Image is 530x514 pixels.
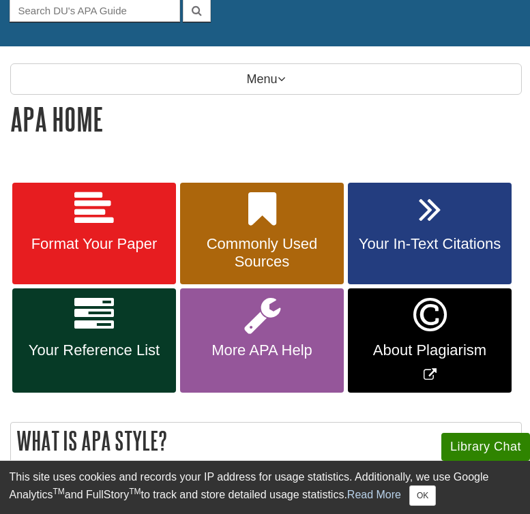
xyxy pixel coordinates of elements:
[10,469,521,506] div: This site uses cookies and records your IP address for usage statistics. Additionally, we use Goo...
[347,489,401,500] a: Read More
[348,183,512,285] a: Your In-Text Citations
[180,183,344,285] a: Commonly Used Sources
[129,487,141,496] sup: TM
[441,433,530,461] button: Library Chat
[11,423,521,459] h2: What is APA Style?
[23,235,166,253] span: Format Your Paper
[12,288,176,393] a: Your Reference List
[348,288,512,393] a: Link opens in new window
[10,63,522,95] p: Menu
[23,342,166,359] span: Your Reference List
[12,183,176,285] a: Format Your Paper
[409,485,436,506] button: Close
[180,288,344,393] a: More APA Help
[358,235,501,253] span: Your In-Text Citations
[10,102,522,136] h1: APA Home
[53,487,65,496] sup: TM
[358,342,501,359] span: About Plagiarism
[190,235,334,271] span: Commonly Used Sources
[190,342,334,359] span: More APA Help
